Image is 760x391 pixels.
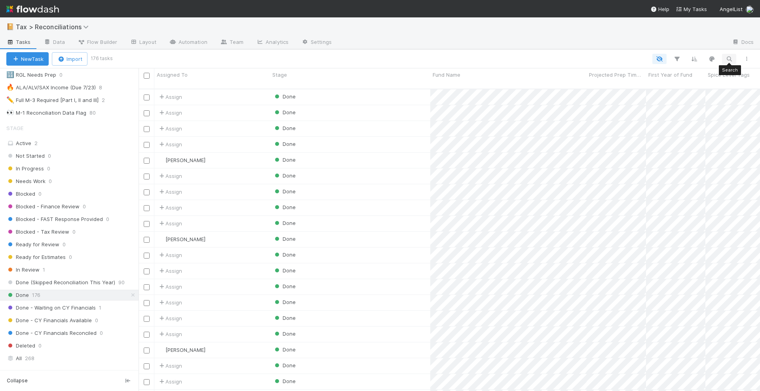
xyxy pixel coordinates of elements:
span: Assign [158,172,182,180]
span: In Progress [6,164,44,174]
span: Done [273,220,296,226]
span: Assign [158,267,182,275]
span: Assign [158,188,182,196]
span: Stage [6,120,23,136]
span: Assign [158,140,182,148]
span: Assigned To [157,71,188,79]
input: Toggle Row Selected [144,379,150,385]
span: 0 [100,328,103,338]
span: Assign [158,378,182,385]
input: Toggle Row Selected [144,142,150,148]
span: Assign [158,93,182,101]
input: Toggle All Rows Selected [144,73,150,79]
span: [PERSON_NAME] [165,347,205,353]
div: Assign [158,204,182,212]
span: Tasks [6,38,31,46]
div: Done [273,235,296,243]
div: RGL Needs Prep [6,70,56,80]
div: Done [273,314,296,322]
span: Flow Builder [78,38,117,46]
span: In Review [6,265,40,275]
span: Tax > Reconciliations [16,23,93,31]
span: Done [273,378,296,384]
div: Assign [158,219,182,227]
div: M-1 Reconciliation Data Flag [6,108,86,118]
div: Assign [158,283,182,291]
div: Done [273,251,296,259]
span: Done [273,109,296,115]
div: Done [273,266,296,274]
div: Done [273,330,296,338]
span: Done [273,236,296,242]
span: Not Started [6,151,45,161]
span: Done [273,141,296,147]
span: Projected Prep Time (Minutes) [589,71,644,79]
div: Assign [158,125,182,132]
a: Flow Builder [71,36,123,49]
span: 0 [106,214,109,224]
div: Active [6,138,137,148]
span: Assign [158,330,182,338]
span: Done [273,362,296,368]
div: Full M-3 Required [Part I, II and III] [6,95,99,105]
span: Assign [158,109,182,117]
span: 0 [38,189,42,199]
input: Toggle Row Selected [144,268,150,274]
a: My Tasks [676,5,707,13]
span: Done [273,299,296,305]
span: [PERSON_NAME] [165,157,205,163]
span: 2 [102,95,113,105]
input: Toggle Row Selected [144,348,150,353]
span: Done [273,188,296,195]
input: Toggle Row Selected [144,189,150,195]
span: Spice Level Tags [708,71,750,79]
div: Assign [158,314,182,322]
div: Done [273,124,296,132]
img: avatar_37569647-1c78-4889-accf-88c08d42a236.png [158,236,164,242]
input: Toggle Row Selected [144,110,150,116]
div: [PERSON_NAME] [158,346,205,354]
span: AngelList [720,6,743,12]
img: avatar_37569647-1c78-4889-accf-88c08d42a236.png [158,347,164,353]
img: avatar_711f55b7-5a46-40da-996f-bc93b6b86381.png [158,157,164,163]
input: Toggle Row Selected [144,158,150,164]
span: 1 [99,303,101,313]
span: Done [273,315,296,321]
span: Done [273,283,296,289]
span: Collapse [7,377,28,384]
span: Done [273,204,296,210]
input: Toggle Row Selected [144,284,150,290]
span: 0 [69,252,72,262]
span: Done [273,251,296,258]
span: Done [273,331,296,337]
a: Layout [123,36,163,49]
input: Toggle Row Selected [144,237,150,243]
input: Toggle Row Selected [144,174,150,179]
div: [PERSON_NAME] [158,156,205,164]
div: All [6,353,137,363]
span: First Year of Fund [648,71,692,79]
span: [PERSON_NAME] [165,236,205,242]
span: 0 [83,202,86,212]
a: Analytics [250,36,295,49]
input: Toggle Row Selected [144,316,150,322]
span: 0 [49,176,52,186]
span: 🔢 [6,71,14,78]
input: Toggle Row Selected [144,126,150,132]
a: Team [214,36,250,49]
div: Done [273,282,296,290]
span: 8 [99,83,110,93]
span: Done [273,93,296,100]
div: Done [273,377,296,385]
span: Assign [158,251,182,259]
div: Help [650,5,669,13]
span: Assign [158,298,182,306]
